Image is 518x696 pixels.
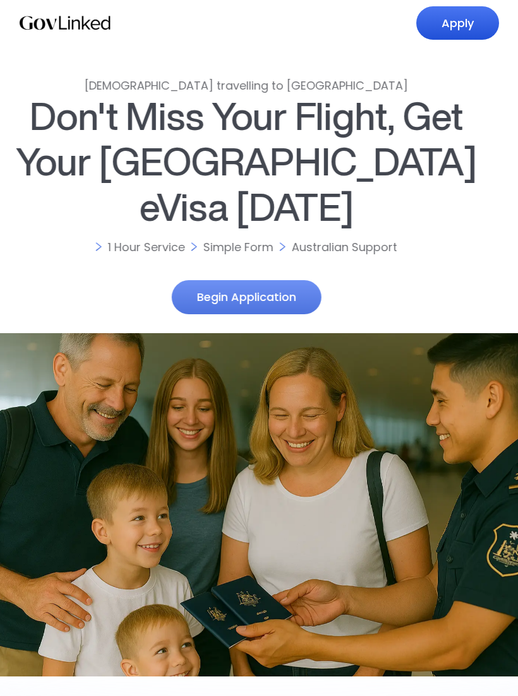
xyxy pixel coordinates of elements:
[6,93,486,230] h1: Don't Miss Your Flight, Get Your [GEOGRAPHIC_DATA] eVisa [DATE]
[203,239,273,255] div: Simple Form
[19,11,112,36] a: home
[95,242,101,251] img: Icon 10
[416,6,499,40] a: Apply
[107,239,184,255] div: 1 Hour Service
[279,242,285,251] img: Icon 10
[171,281,321,314] a: Begin Application
[191,242,196,251] img: Icon 10
[291,239,397,255] div: Australian Support
[6,78,486,93] div: [DEMOGRAPHIC_DATA] travelling to [GEOGRAPHIC_DATA]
